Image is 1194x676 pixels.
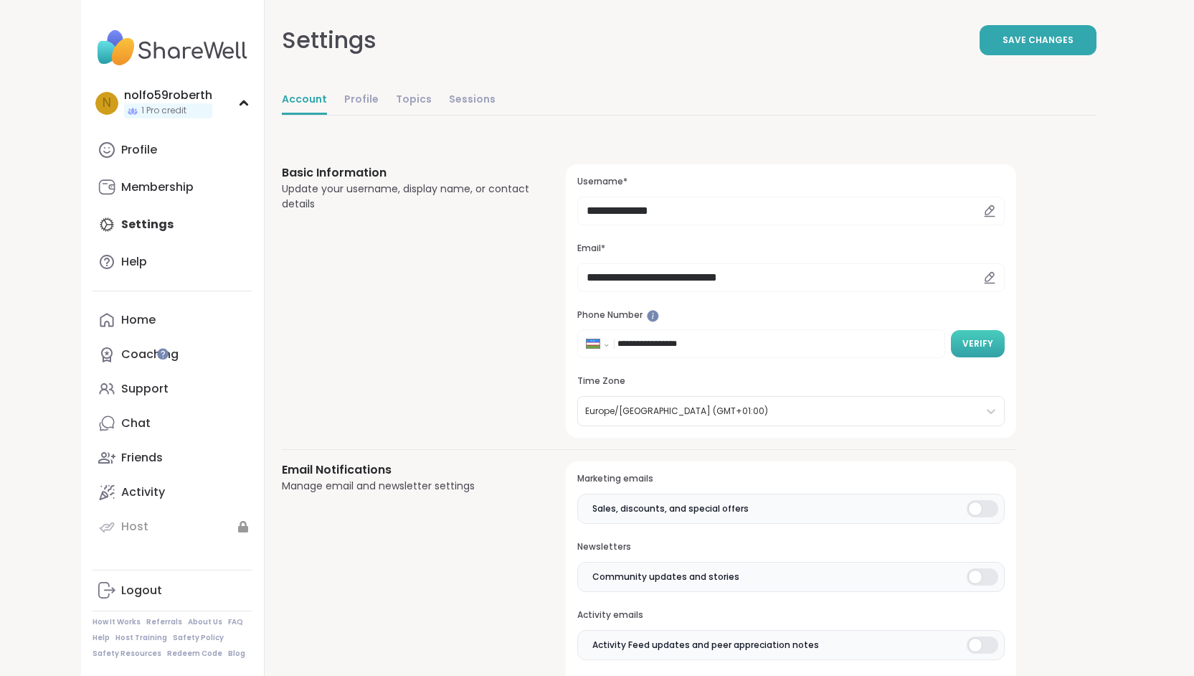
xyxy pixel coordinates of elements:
[93,406,252,441] a: Chat
[592,639,819,652] span: Activity Feed updates and peer appreciation notes
[344,86,379,115] a: Profile
[121,347,179,362] div: Coaching
[121,416,151,431] div: Chat
[577,243,1004,255] h3: Email*
[93,23,252,73] img: ShareWell Nav Logo
[647,310,659,322] iframe: Spotlight
[167,649,222,659] a: Redeem Code
[228,649,245,659] a: Blog
[93,245,252,279] a: Help
[141,105,186,117] span: 1 Pro credit
[93,475,252,510] a: Activity
[577,473,1004,485] h3: Marketing emails
[93,337,252,372] a: Coaching
[592,571,739,583] span: Community updates and stories
[93,633,110,643] a: Help
[188,617,222,627] a: About Us
[121,519,148,535] div: Host
[577,541,1004,553] h3: Newsletters
[157,348,169,360] iframe: Spotlight
[121,179,194,195] div: Membership
[282,461,532,479] h3: Email Notifications
[980,25,1096,55] button: Save Changes
[121,484,165,500] div: Activity
[121,142,157,158] div: Profile
[951,330,1005,357] button: Verify
[121,583,162,598] div: Logout
[121,312,156,328] div: Home
[103,94,111,113] span: n
[121,381,169,397] div: Support
[449,86,496,115] a: Sessions
[577,176,1004,188] h3: Username*
[93,372,252,406] a: Support
[146,617,182,627] a: Referrals
[93,573,252,608] a: Logout
[577,309,1004,321] h3: Phone Number
[577,375,1004,388] h3: Time Zone
[282,479,532,494] div: Manage email and newsletter settings
[93,133,252,167] a: Profile
[121,450,163,466] div: Friends
[282,182,532,212] div: Update your username, display name, or contact details
[93,170,252,205] a: Membership
[93,649,161,659] a: Safety Resources
[282,23,376,57] div: Settings
[115,633,167,643] a: Host Training
[592,502,749,515] span: Sales, discounts, and special offers
[1003,34,1074,47] span: Save Changes
[173,633,224,643] a: Safety Policy
[396,86,432,115] a: Topics
[121,254,147,270] div: Help
[93,441,252,475] a: Friends
[228,617,243,627] a: FAQ
[282,86,327,115] a: Account
[577,609,1004,621] h3: Activity emails
[282,164,532,182] h3: Basic Information
[93,303,252,337] a: Home
[962,337,993,350] span: Verify
[93,510,252,544] a: Host
[93,617,141,627] a: How It Works
[124,88,212,103] div: nolfo59roberth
